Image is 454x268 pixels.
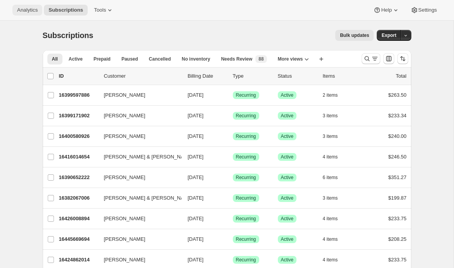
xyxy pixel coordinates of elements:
[281,113,294,119] span: Active
[59,153,98,161] p: 16416014654
[104,132,146,140] span: [PERSON_NAME]
[59,132,98,140] p: 16400580926
[362,53,380,64] button: Search and filter results
[12,5,42,16] button: Analytics
[188,195,204,201] span: [DATE]
[94,56,111,62] span: Prepaid
[323,213,347,224] button: 4 items
[236,133,256,139] span: Recurring
[188,174,204,180] span: [DATE]
[99,212,177,225] button: [PERSON_NAME]
[188,154,204,160] span: [DATE]
[59,131,407,142] div: 16400580926[PERSON_NAME][DATE]SuccessRecurringSuccessActive3 items$240.00
[104,153,193,161] span: [PERSON_NAME] & [PERSON_NAME]
[94,7,106,13] span: Tools
[233,72,272,80] div: Type
[188,257,204,263] span: [DATE]
[323,92,338,98] span: 2 items
[396,72,406,80] p: Total
[340,32,369,38] span: Bulk updates
[323,133,338,139] span: 3 items
[104,91,146,99] span: [PERSON_NAME]
[281,154,294,160] span: Active
[59,174,98,181] p: 16390652222
[99,171,177,184] button: [PERSON_NAME]
[281,236,294,242] span: Active
[383,53,394,64] button: Customize table column order and visibility
[99,110,177,122] button: [PERSON_NAME]
[44,5,88,16] button: Subscriptions
[281,174,294,181] span: Active
[281,92,294,98] span: Active
[236,154,256,160] span: Recurring
[59,254,407,265] div: 16424862014[PERSON_NAME][DATE]SuccessRecurringSuccessActive4 items$233.75
[236,174,256,181] span: Recurring
[59,234,407,245] div: 16445669694[PERSON_NAME][DATE]SuccessRecurringSuccessActive4 items$208.25
[369,5,404,16] button: Help
[104,194,193,202] span: [PERSON_NAME] & [PERSON_NAME]
[52,56,58,62] span: All
[59,112,98,120] p: 16399171902
[188,133,204,139] span: [DATE]
[397,53,408,64] button: Sort the results
[323,72,362,80] div: Items
[323,236,338,242] span: 4 items
[236,216,256,222] span: Recurring
[388,92,407,98] span: $263.50
[59,215,98,223] p: 16426008894
[281,133,294,139] span: Active
[59,193,407,204] div: 16382067006[PERSON_NAME] & [PERSON_NAME][DATE]SuccessRecurringSuccessActive3 items$199.87
[104,112,146,120] span: [PERSON_NAME]
[323,216,338,222] span: 4 items
[59,72,407,80] div: IDCustomerBilling DateTypeStatusItemsTotal
[99,89,177,101] button: [PERSON_NAME]
[323,193,347,204] button: 3 items
[59,235,98,243] p: 16445669694
[69,56,83,62] span: Active
[104,235,146,243] span: [PERSON_NAME]
[418,7,437,13] span: Settings
[188,113,204,118] span: [DATE]
[406,5,442,16] button: Settings
[59,172,407,183] div: 16390652222[PERSON_NAME][DATE]SuccessRecurringSuccessActive6 items$351.27
[104,174,146,181] span: [PERSON_NAME]
[388,174,407,180] span: $351.27
[188,236,204,242] span: [DATE]
[99,151,177,163] button: [PERSON_NAME] & [PERSON_NAME]
[99,254,177,266] button: [PERSON_NAME]
[388,257,407,263] span: $233.75
[89,5,118,16] button: Tools
[388,133,407,139] span: $240.00
[104,72,182,80] p: Customer
[323,195,338,201] span: 3 items
[323,234,347,245] button: 4 items
[188,92,204,98] span: [DATE]
[121,56,138,62] span: Paused
[377,30,401,41] button: Export
[236,92,256,98] span: Recurring
[381,7,392,13] span: Help
[49,7,83,13] span: Subscriptions
[104,256,146,264] span: [PERSON_NAME]
[323,174,338,181] span: 6 items
[281,195,294,201] span: Active
[278,72,317,80] p: Status
[104,215,146,223] span: [PERSON_NAME]
[388,216,407,221] span: $233.75
[43,31,94,40] span: Subscriptions
[323,172,347,183] button: 6 items
[381,32,396,38] span: Export
[221,56,253,62] span: Needs Review
[323,254,347,265] button: 4 items
[388,154,407,160] span: $246.50
[236,257,256,263] span: Recurring
[59,194,98,202] p: 16382067006
[149,56,171,62] span: Cancelled
[99,233,177,245] button: [PERSON_NAME]
[323,113,338,119] span: 3 items
[258,56,263,62] span: 88
[388,236,407,242] span: $208.25
[59,151,407,162] div: 16416014654[PERSON_NAME] & [PERSON_NAME][DATE]SuccessRecurringSuccessActive4 items$246.50
[99,192,177,204] button: [PERSON_NAME] & [PERSON_NAME]
[335,30,374,41] button: Bulk updates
